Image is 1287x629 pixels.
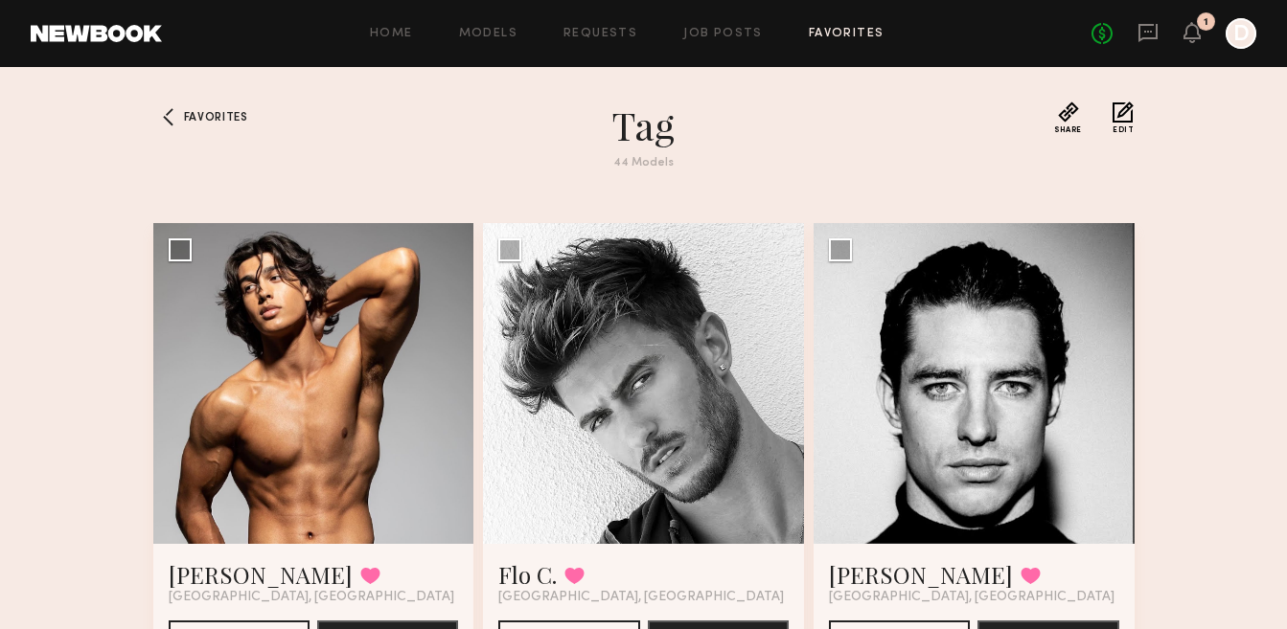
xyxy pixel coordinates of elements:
[829,559,1013,590] a: [PERSON_NAME]
[563,28,637,40] a: Requests
[459,28,517,40] a: Models
[683,28,763,40] a: Job Posts
[829,590,1115,605] span: [GEOGRAPHIC_DATA], [GEOGRAPHIC_DATA]
[809,28,885,40] a: Favorites
[184,112,248,124] span: Favorites
[1113,101,1134,134] button: Edit
[1204,17,1208,28] div: 1
[299,157,989,169] div: 44 Models
[1113,126,1134,134] span: Edit
[1054,126,1082,134] span: Share
[498,590,784,605] span: [GEOGRAPHIC_DATA], [GEOGRAPHIC_DATA]
[153,101,184,132] a: Favorites
[169,590,454,605] span: [GEOGRAPHIC_DATA], [GEOGRAPHIC_DATA]
[1054,101,1082,134] button: Share
[498,559,557,590] a: Flo C.
[1226,18,1256,49] a: D
[370,28,413,40] a: Home
[169,559,353,590] a: [PERSON_NAME]
[299,101,989,149] h1: tag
